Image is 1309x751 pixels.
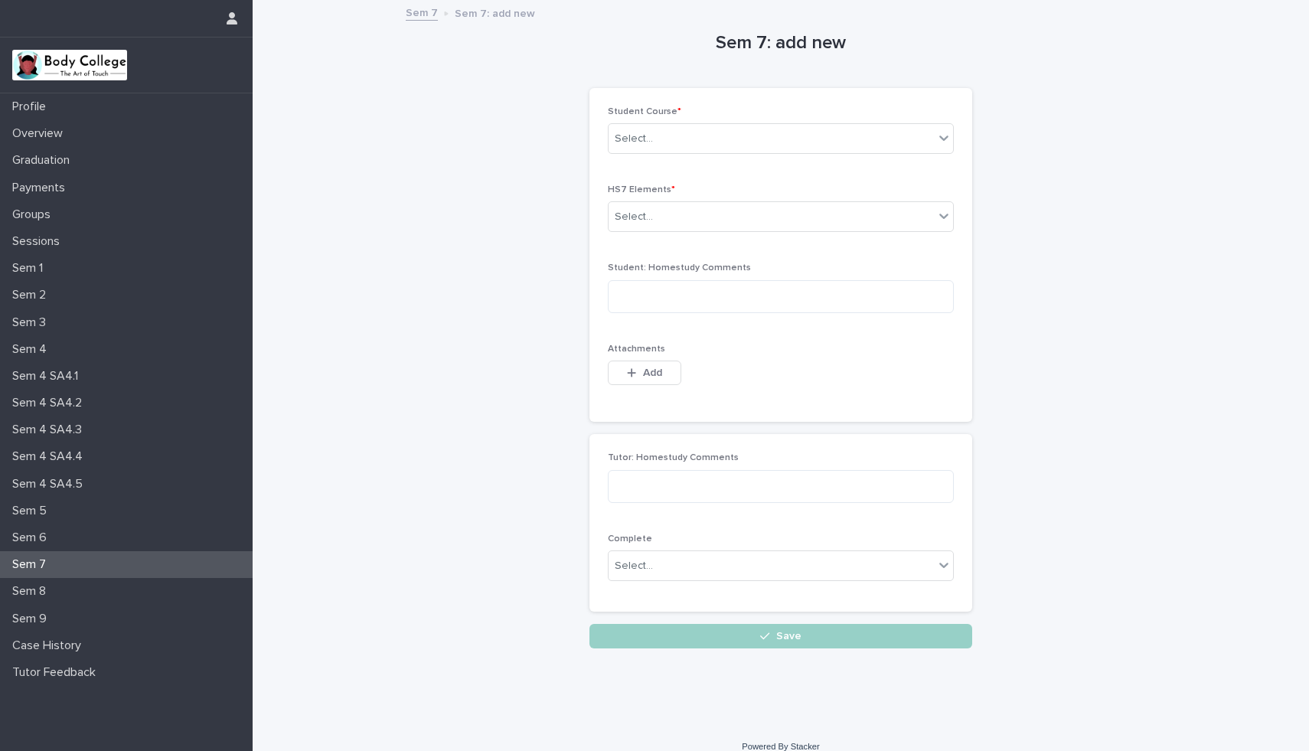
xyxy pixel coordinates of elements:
[406,3,438,21] a: Sem 7
[589,624,972,648] button: Save
[589,32,972,54] h1: Sem 7: add new
[6,369,90,384] p: Sem 4 SA4.1
[608,534,652,544] span: Complete
[608,185,675,194] span: HS7 Elements
[6,153,82,168] p: Graduation
[6,531,59,545] p: Sem 6
[6,449,95,464] p: Sem 4 SA4.4
[6,665,108,680] p: Tutor Feedback
[615,131,653,147] div: Select...
[6,612,59,626] p: Sem 9
[6,261,55,276] p: Sem 1
[6,342,59,357] p: Sem 4
[742,742,819,751] a: Powered By Stacker
[643,367,662,378] span: Add
[6,288,58,302] p: Sem 2
[6,207,63,222] p: Groups
[6,181,77,195] p: Payments
[776,631,801,642] span: Save
[615,209,653,225] div: Select...
[615,558,653,574] div: Select...
[6,584,58,599] p: Sem 8
[6,234,72,249] p: Sessions
[12,50,127,80] img: xvtzy2PTuGgGH0xbwGb2
[6,557,58,572] p: Sem 7
[6,396,94,410] p: Sem 4 SA4.2
[6,100,58,114] p: Profile
[608,263,751,273] span: Student: Homestudy Comments
[6,504,59,518] p: Sem 5
[6,638,93,653] p: Case History
[608,344,665,354] span: Attachments
[608,107,681,116] span: Student Course
[6,423,94,437] p: Sem 4 SA4.3
[608,453,739,462] span: Tutor: Homestudy Comments
[455,4,535,21] p: Sem 7: add new
[6,315,58,330] p: Sem 3
[6,126,75,141] p: Overview
[6,477,95,491] p: Sem 4 SA4.5
[608,361,681,385] button: Add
